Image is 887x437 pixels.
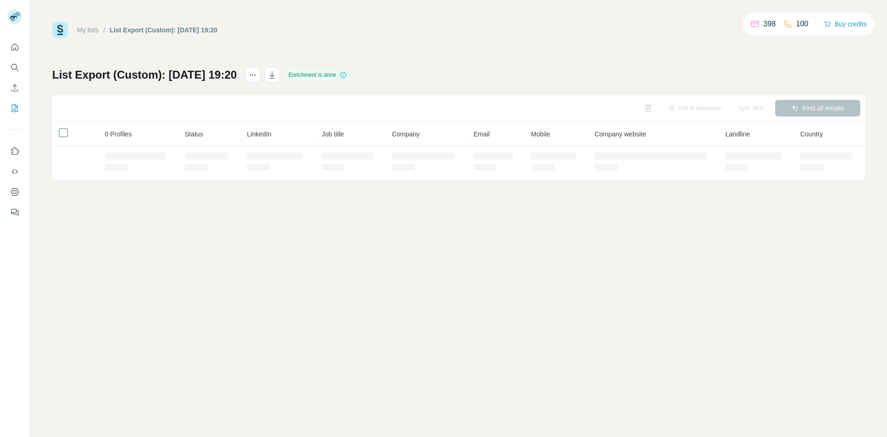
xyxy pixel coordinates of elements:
img: Surfe Logo [52,22,68,38]
button: Search [7,59,22,76]
span: 0 Profiles [105,130,132,138]
span: Job title [322,130,344,138]
div: Enrichment is done [286,69,350,80]
button: Use Surfe on LinkedIn [7,143,22,160]
span: Email [474,130,490,138]
div: List Export (Custom): [DATE] 19:20 [110,25,218,35]
span: Mobile [531,130,550,138]
li: / [103,25,105,35]
span: Company [392,130,419,138]
button: Quick start [7,39,22,55]
p: 398 [763,18,776,30]
button: Feedback [7,204,22,221]
button: actions [245,68,260,82]
span: LinkedIn [247,130,271,138]
span: Company website [595,130,646,138]
button: Enrich CSV [7,80,22,96]
h1: List Export (Custom): [DATE] 19:20 [52,68,237,82]
span: Landline [725,130,750,138]
button: Dashboard [7,184,22,200]
span: Status [185,130,203,138]
button: My lists [7,100,22,117]
button: Use Surfe API [7,163,22,180]
span: Country [800,130,823,138]
button: Buy credits [824,18,867,31]
a: My lists [77,26,99,34]
p: 100 [796,18,808,30]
